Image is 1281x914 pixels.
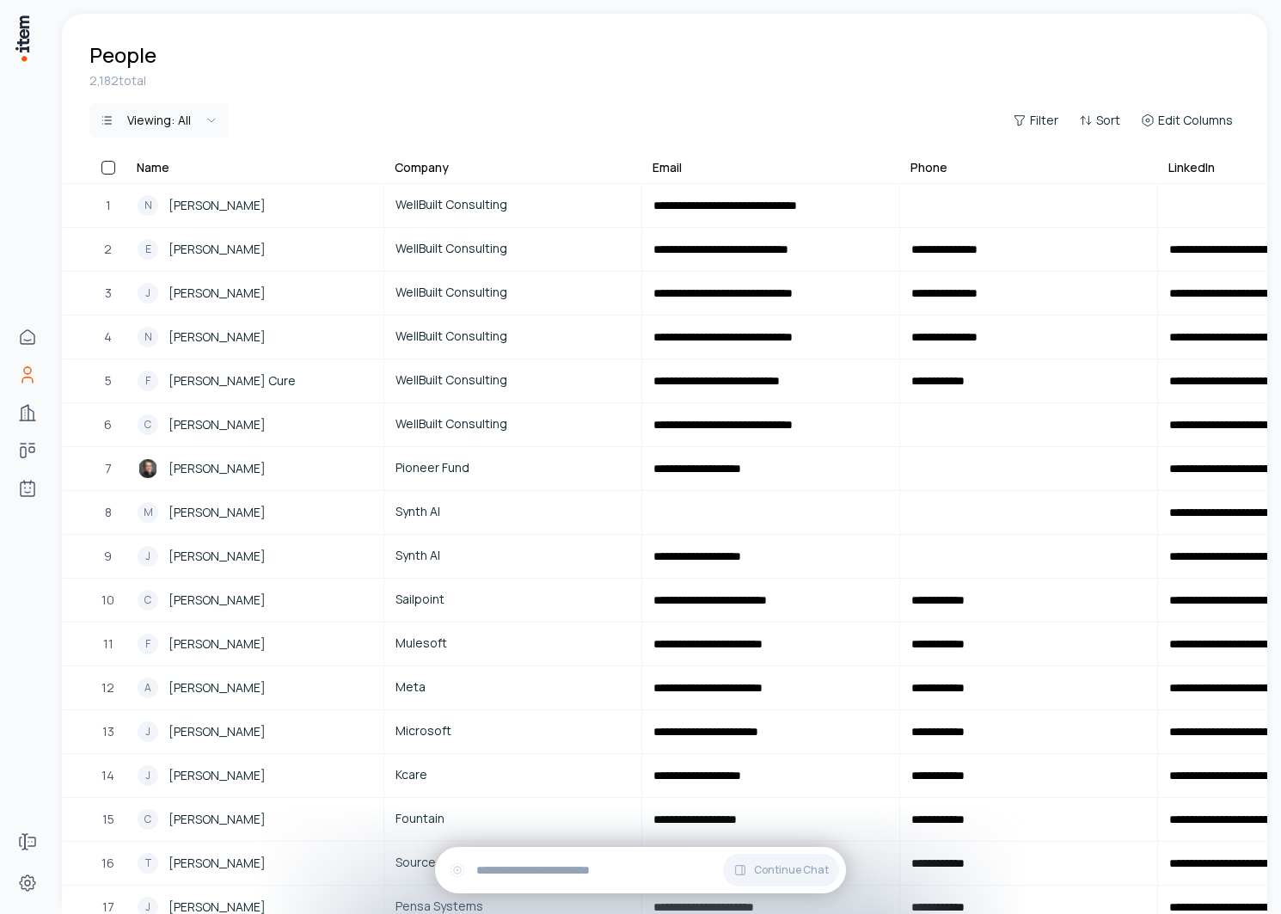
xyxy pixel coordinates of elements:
[395,765,630,784] span: Kcare
[395,239,630,258] span: WellBuilt Consulting
[385,580,640,621] a: Sailpoint
[127,273,383,314] a: J[PERSON_NAME]
[395,809,630,828] span: Fountain
[105,503,112,522] span: 8
[138,371,158,391] div: F
[127,623,383,665] a: F[PERSON_NAME]
[104,415,112,434] span: 6
[169,240,266,259] span: [PERSON_NAME]
[106,196,111,215] span: 1
[138,239,158,260] div: E
[169,415,266,434] span: [PERSON_NAME]
[395,458,630,477] span: Pioneer Fund
[385,667,640,709] a: Meta
[395,590,630,609] span: Sailpoint
[105,284,112,303] span: 3
[102,722,114,741] span: 13
[395,853,630,872] span: Sourceday
[10,358,45,392] a: People
[10,866,45,900] a: Settings
[169,722,266,741] span: [PERSON_NAME]
[127,667,383,709] a: A[PERSON_NAME]
[395,159,449,176] div: Company
[138,283,158,304] div: J
[127,492,383,533] a: M[PERSON_NAME]
[127,185,383,226] a: N[PERSON_NAME]
[101,591,114,610] span: 10
[169,284,266,303] span: [PERSON_NAME]
[395,327,630,346] span: WellBuilt Consulting
[138,414,158,435] div: C
[127,799,383,840] a: C[PERSON_NAME]
[169,810,266,829] span: [PERSON_NAME]
[1158,112,1233,129] span: Edit Columns
[385,448,640,489] a: Pioneer Fund
[169,547,266,566] span: [PERSON_NAME]
[103,635,113,653] span: 11
[138,765,158,786] div: J
[385,711,640,752] a: Microsoft
[1030,112,1058,129] span: Filter
[138,721,158,742] div: J
[10,433,45,468] a: Deals
[169,459,266,478] span: [PERSON_NAME]
[102,810,114,829] span: 15
[385,229,640,270] a: WellBuilt Consulting
[385,536,640,577] a: Synth AI
[127,360,383,402] a: F[PERSON_NAME] Cure
[395,371,630,390] span: WellBuilt Consulting
[385,316,640,358] a: WellBuilt Consulting
[127,711,383,752] a: J[PERSON_NAME]
[435,847,846,893] div: Continue Chat
[10,825,45,859] a: Forms
[138,678,158,698] div: A
[101,678,114,697] span: 12
[1168,159,1215,176] div: LinkedIn
[137,159,169,176] div: Name
[127,404,383,445] a: C[PERSON_NAME]
[127,316,383,358] a: N[PERSON_NAME]
[395,414,630,433] span: WellBuilt Consulting
[395,546,630,565] span: Synth AI
[385,755,640,796] a: Kcare
[127,229,383,270] a: E[PERSON_NAME]
[138,458,158,479] img: James Fong
[138,590,158,610] div: C
[169,678,266,697] span: [PERSON_NAME]
[395,283,630,302] span: WellBuilt Consulting
[385,799,640,840] a: Fountain
[127,580,383,621] a: C[PERSON_NAME]
[101,766,114,785] span: 14
[395,678,630,696] span: Meta
[138,634,158,654] div: F
[169,854,266,873] span: [PERSON_NAME]
[395,634,630,653] span: Mulesoft
[169,371,296,390] span: [PERSON_NAME] Cure
[127,112,191,129] div: Viewing:
[385,623,640,665] a: Mulesoft
[169,196,266,215] span: [PERSON_NAME]
[138,502,158,523] div: M
[385,492,640,533] a: Synth AI
[101,854,114,873] span: 16
[105,371,112,390] span: 5
[104,328,112,347] span: 4
[10,396,45,430] a: Companies
[127,448,383,489] a: James Fong[PERSON_NAME]
[169,591,266,610] span: [PERSON_NAME]
[104,547,112,566] span: 9
[169,328,266,347] span: [PERSON_NAME]
[385,185,640,226] a: WellBuilt Consulting
[169,503,266,522] span: [PERSON_NAME]
[1006,108,1065,132] button: Filter
[10,471,45,506] a: Agents
[169,635,266,653] span: [PERSON_NAME]
[138,809,158,830] div: C
[1072,108,1127,132] button: Sort
[138,327,158,347] div: N
[138,853,158,874] div: T
[14,14,31,63] img: Item Brain Logo
[385,360,640,402] a: WellBuilt Consulting
[127,536,383,577] a: J[PERSON_NAME]
[385,404,640,445] a: WellBuilt Consulting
